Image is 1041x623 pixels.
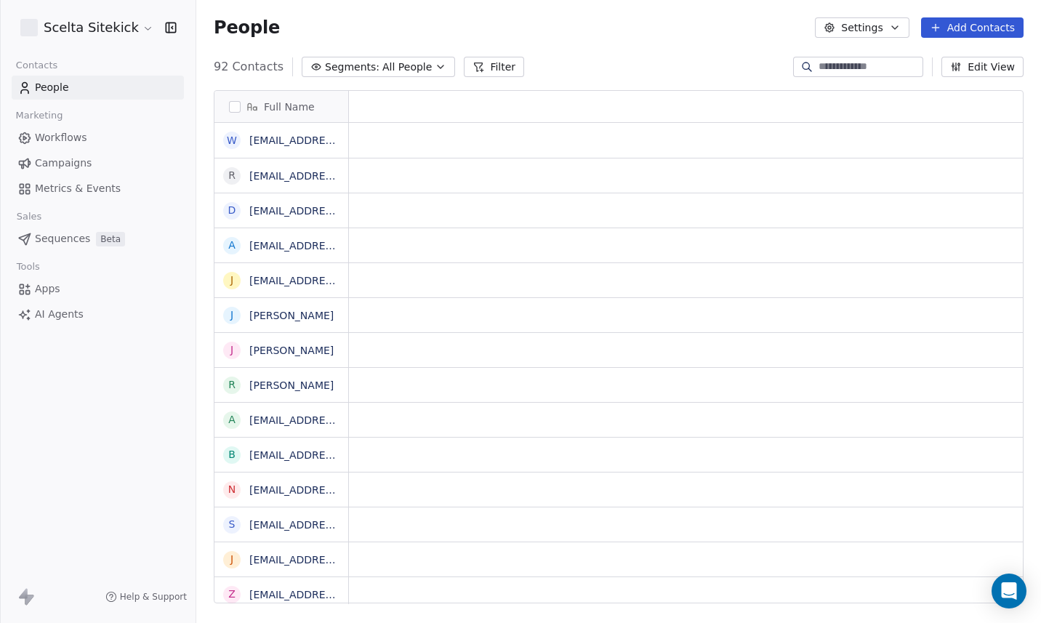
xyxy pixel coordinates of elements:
div: J [230,308,233,323]
a: [EMAIL_ADDRESS][DOMAIN_NAME] [249,589,427,600]
a: [EMAIL_ADDRESS][DOMAIN_NAME] [249,170,427,182]
a: AI Agents [12,302,184,326]
span: People [35,80,69,95]
a: [PERSON_NAME] [249,379,334,391]
span: Marketing [9,105,69,126]
span: Metrics & Events [35,181,121,196]
button: Edit View [941,57,1024,77]
a: Apps [12,277,184,301]
div: d [228,203,236,218]
a: People [12,76,184,100]
span: Tools [10,256,46,278]
a: [EMAIL_ADDRESS][DOMAIN_NAME] [249,484,427,496]
div: j [230,273,233,288]
div: j [230,552,233,567]
a: [EMAIL_ADDRESS][DOMAIN_NAME] [249,240,427,252]
span: AI Agents [35,307,84,322]
div: s [229,517,236,532]
button: Scelta Sitekick [17,15,155,40]
div: Full Name [214,91,348,122]
span: Full Name [264,100,315,114]
a: Campaigns [12,151,184,175]
a: Help & Support [105,591,187,603]
a: [EMAIL_ADDRESS][DOMAIN_NAME] [249,134,427,146]
a: [EMAIL_ADDRESS][DOMAIN_NAME] [249,449,427,461]
span: Help & Support [120,591,187,603]
div: r [228,168,236,183]
span: People [214,17,280,39]
a: [EMAIL_ADDRESS][DOMAIN_NAME] [249,414,427,426]
div: z [228,587,236,602]
a: [PERSON_NAME] [249,310,334,321]
div: a [228,412,236,427]
span: Scelta Sitekick [44,18,139,37]
span: Workflows [35,130,87,145]
a: Workflows [12,126,184,150]
span: 92 Contacts [214,58,284,76]
div: grid [214,123,349,604]
span: Sequences [35,231,90,246]
button: Add Contacts [921,17,1024,38]
span: All People [382,60,432,75]
span: Beta [96,232,125,246]
span: Apps [35,281,60,297]
button: Filter [464,57,524,77]
span: Sales [10,206,48,228]
div: b [228,447,236,462]
div: a [228,238,236,253]
a: [EMAIL_ADDRESS][DOMAIN_NAME] [249,554,427,566]
button: Settings [815,17,909,38]
span: Contacts [9,55,64,76]
div: n [228,482,236,497]
a: [EMAIL_ADDRESS][DOMAIN_NAME] [249,519,427,531]
a: [PERSON_NAME] [249,345,334,356]
span: Segments: [325,60,379,75]
a: Metrics & Events [12,177,184,201]
a: [EMAIL_ADDRESS][DOMAIN_NAME] [249,205,427,217]
div: w [227,133,237,148]
div: R [228,377,236,393]
a: SequencesBeta [12,227,184,251]
span: Campaigns [35,156,92,171]
div: Open Intercom Messenger [992,574,1026,608]
div: J [230,342,233,358]
a: [EMAIL_ADDRESS][DOMAIN_NAME] [249,275,427,286]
